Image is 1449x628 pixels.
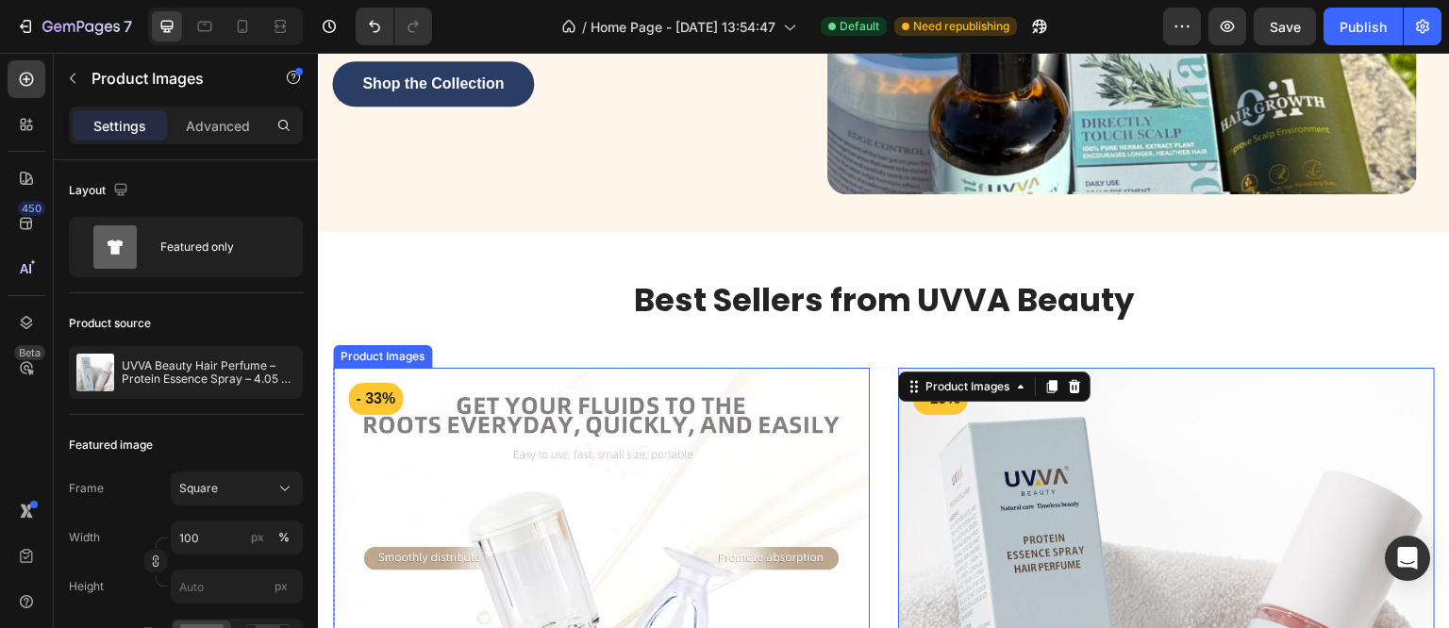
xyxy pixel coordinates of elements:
[14,345,45,360] div: Beta
[1324,8,1403,45] button: Publish
[171,521,303,554] input: px%
[76,354,114,391] img: product feature img
[582,17,587,37] span: /
[1254,8,1316,45] button: Save
[591,17,775,37] span: Home Page - [DATE] 13:54:47
[124,15,132,38] p: 7
[69,529,100,546] label: Width
[18,201,45,216] div: 450
[179,480,218,497] span: Square
[69,437,153,454] div: Featured image
[186,116,250,136] p: Advanced
[93,116,146,136] p: Settings
[604,325,695,342] div: Product Images
[278,529,290,546] div: %
[69,480,104,497] label: Frame
[913,18,1009,35] span: Need republishing
[1340,17,1387,37] div: Publish
[92,67,252,90] p: Product Images
[1270,19,1301,35] span: Save
[69,178,132,204] div: Layout
[318,53,1449,628] iframe: Design area
[171,471,303,505] button: Square
[840,18,879,35] span: Default
[251,529,264,546] div: px
[246,526,269,549] button: %
[69,315,151,332] div: Product source
[160,225,275,269] div: Featured only
[356,8,432,45] div: Undo/Redo
[171,570,303,603] input: px
[8,8,141,45] button: 7
[275,579,288,593] span: px
[122,359,295,386] p: UVVA Beauty Hair Perfume – Protein Essence Spray – 4.05 fl.oz / 120 ml
[69,578,104,595] label: Height
[1385,536,1430,581] div: Open Intercom Messenger
[273,526,295,549] button: px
